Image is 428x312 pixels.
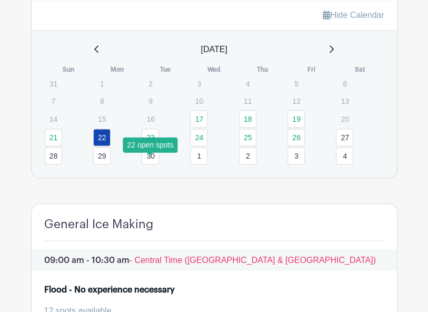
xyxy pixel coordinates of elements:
p: 5 [287,75,305,92]
p: 6 [336,75,353,92]
a: 30 [142,147,159,164]
p: 2 [142,75,159,92]
p: 8 [93,93,111,109]
a: 23 [142,129,159,146]
p: 9 [142,93,159,109]
a: 21 [45,129,62,146]
th: Fri [287,64,335,75]
a: 28 [45,147,62,164]
a: 18 [239,110,256,128]
th: Wed [190,64,238,75]
p: 7 [45,93,62,109]
p: 16 [142,111,159,127]
a: 1 [190,147,207,164]
p: 09:00 am - 10:30 am [32,249,397,270]
a: 17 [190,110,207,128]
p: 4 [239,75,256,92]
h4: General Ice Making [44,217,153,231]
p: 12 [287,93,305,109]
a: 3 [287,147,305,164]
th: Tue [141,64,190,75]
a: 22 [93,129,111,146]
a: 26 [287,129,305,146]
p: 15 [93,111,111,127]
th: Thu [238,64,287,75]
a: 2 [239,147,256,164]
a: Hide Calendar [323,11,384,19]
p: 1 [93,75,111,92]
a: 29 [93,147,111,164]
th: Sun [44,64,93,75]
p: 13 [336,93,353,109]
p: 11 [239,93,256,109]
a: 24 [190,129,207,146]
p: 3 [190,75,207,92]
th: Sat [335,64,384,75]
p: 20 [336,111,353,127]
a: 27 [336,129,353,146]
div: 22 open spots [123,137,177,152]
a: 19 [287,110,305,128]
span: [DATE] [201,43,227,56]
span: - Central Time ([GEOGRAPHIC_DATA] & [GEOGRAPHIC_DATA]) [130,255,376,264]
div: Flood - No experience necessary [44,283,175,296]
th: Mon [93,64,141,75]
p: 14 [45,111,62,127]
p: 31 [45,75,62,92]
a: 25 [239,129,256,146]
p: 10 [190,93,207,109]
a: 4 [336,147,353,164]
